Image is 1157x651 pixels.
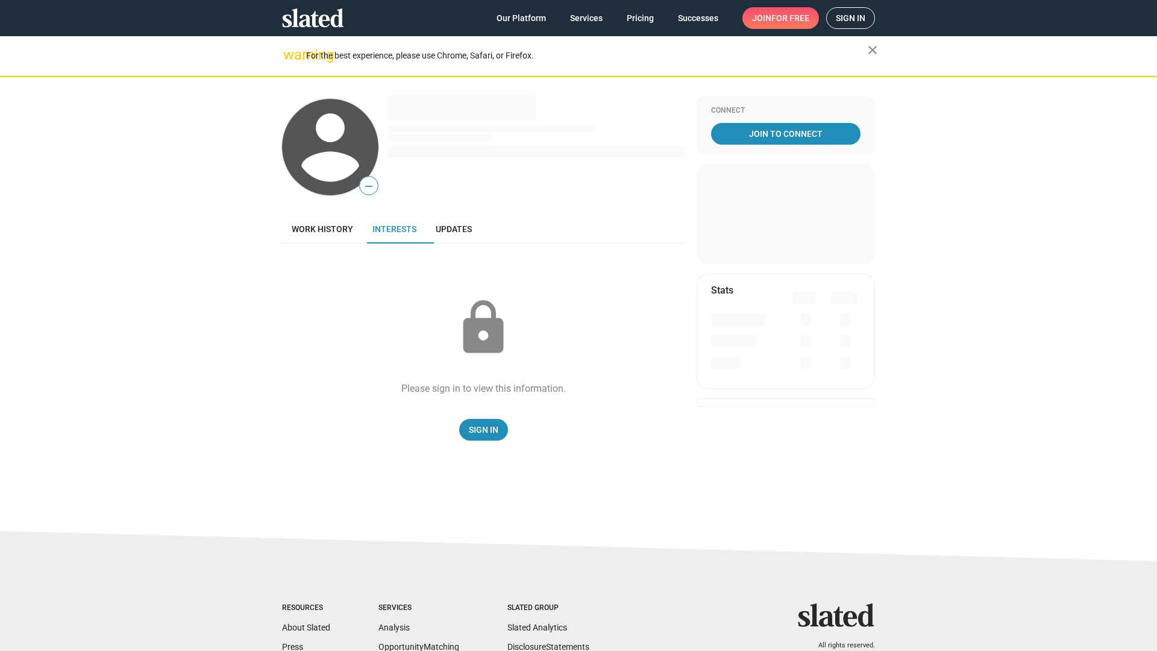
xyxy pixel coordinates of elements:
[507,623,567,632] a: Slated Analytics
[436,224,472,234] span: Updates
[713,123,858,145] span: Join To Connect
[469,419,498,441] span: Sign In
[378,603,459,613] div: Services
[752,7,809,29] span: Join
[426,215,481,244] a: Updates
[617,7,663,29] a: Pricing
[711,106,861,116] div: Connect
[282,215,363,244] a: Work history
[711,284,733,297] mat-card-title: Stats
[497,7,546,29] span: Our Platform
[487,7,556,29] a: Our Platform
[507,603,589,613] div: Slated Group
[459,419,508,441] a: Sign In
[742,7,819,29] a: Joinfor free
[771,7,809,29] span: for free
[360,178,378,194] span: —
[453,298,513,358] mat-icon: lock
[372,224,416,234] span: Interests
[560,7,612,29] a: Services
[282,623,330,632] a: About Slated
[836,8,865,28] span: Sign in
[668,7,728,29] a: Successes
[627,7,654,29] span: Pricing
[678,7,718,29] span: Successes
[363,215,426,244] a: Interests
[711,123,861,145] a: Join To Connect
[401,382,566,395] div: Please sign in to view this information.
[570,7,603,29] span: Services
[378,623,410,632] a: Analysis
[826,7,875,29] a: Sign in
[306,48,868,64] div: For the best experience, please use Chrome, Safari, or Firefox.
[865,43,880,57] mat-icon: close
[292,224,353,234] span: Work history
[282,603,330,613] div: Resources
[283,48,298,62] mat-icon: warning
